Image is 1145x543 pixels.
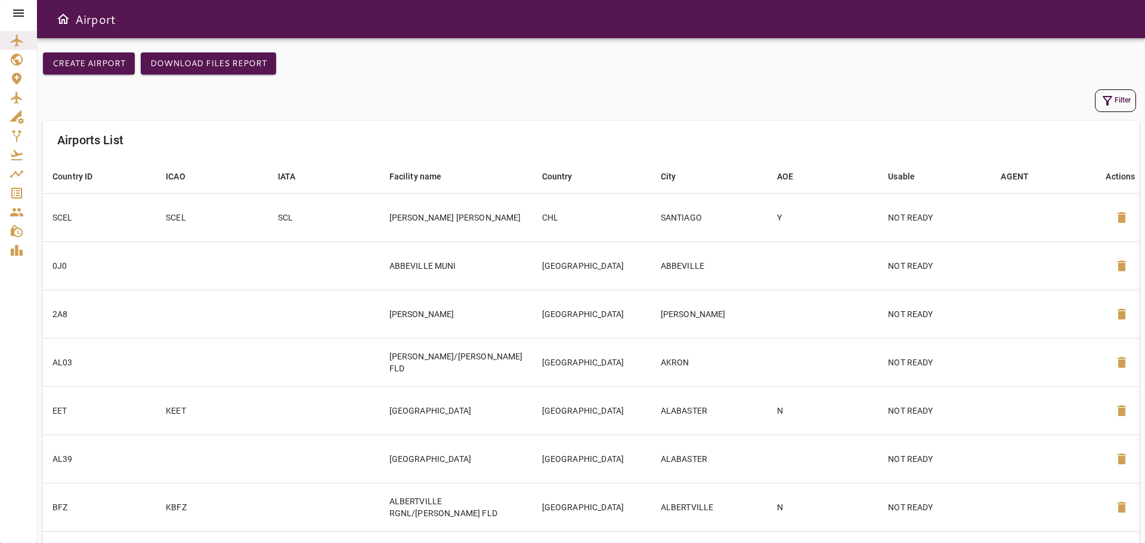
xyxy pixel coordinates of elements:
[777,169,793,184] div: AOE
[1107,252,1136,280] button: Delete Airport
[888,212,982,224] p: NOT READY
[43,241,156,290] td: 0J0
[661,169,676,184] div: City
[166,169,185,184] div: ICAO
[888,308,982,320] p: NOT READY
[768,386,879,435] td: N
[52,169,109,184] span: Country ID
[43,52,135,75] button: Create airport
[533,241,651,290] td: [GEOGRAPHIC_DATA]
[888,356,982,368] p: NOT READY
[1107,203,1136,232] button: Delete Airport
[43,386,156,435] td: EET
[651,241,768,290] td: ABBEVILLE
[1107,493,1136,522] button: Delete Airport
[1001,169,1029,184] div: AGENT
[651,290,768,338] td: [PERSON_NAME]
[888,169,915,184] div: Usable
[380,290,533,338] td: [PERSON_NAME]
[1095,89,1136,112] button: Filter
[268,193,380,241] td: SCL
[1115,307,1129,321] span: delete
[389,169,457,184] span: Facility name
[43,290,156,338] td: 2A8
[651,435,768,483] td: ALABASTER
[888,405,982,417] p: NOT READY
[888,501,982,513] p: NOT READY
[1115,210,1129,225] span: delete
[777,169,809,184] span: AOE
[43,483,156,531] td: BFZ
[1115,355,1129,370] span: delete
[533,193,651,241] td: CHL
[278,169,311,184] span: IATA
[651,338,768,386] td: AKRON
[166,169,201,184] span: ICAO
[1107,300,1136,328] button: Delete Airport
[43,193,156,241] td: SCEL
[380,483,533,531] td: ALBERTVILLE RGNL/[PERSON_NAME] FLD
[651,483,768,531] td: ALBERTVILLE
[51,7,75,31] button: Open drawer
[156,386,268,435] td: KEET
[533,338,651,386] td: [GEOGRAPHIC_DATA]
[888,169,930,184] span: Usable
[542,169,572,184] div: Country
[1115,500,1129,514] span: delete
[888,260,982,272] p: NOT READY
[768,483,879,531] td: N
[141,52,276,75] button: Download Files Report
[156,193,268,241] td: SCEL
[651,193,768,241] td: SANTIAGO
[1001,169,1044,184] span: AGENT
[57,131,123,150] h6: Airports List
[278,169,296,184] div: IATA
[661,169,692,184] span: City
[888,453,982,465] p: NOT READY
[533,386,651,435] td: [GEOGRAPHIC_DATA]
[533,435,651,483] td: [GEOGRAPHIC_DATA]
[1107,348,1136,377] button: Delete Airport
[380,193,533,241] td: [PERSON_NAME] [PERSON_NAME]
[533,483,651,531] td: [GEOGRAPHIC_DATA]
[380,386,533,435] td: [GEOGRAPHIC_DATA]
[1107,445,1136,473] button: Delete Airport
[651,386,768,435] td: ALABASTER
[380,338,533,386] td: [PERSON_NAME]/[PERSON_NAME] FLD
[542,169,588,184] span: Country
[380,241,533,290] td: ABBEVILLE MUNI
[156,483,268,531] td: KBFZ
[75,10,116,29] h6: Airport
[389,169,442,184] div: Facility name
[768,193,879,241] td: Y
[1107,396,1136,425] button: Delete Airport
[43,435,156,483] td: AL39
[52,169,93,184] div: Country ID
[1115,452,1129,466] span: delete
[1115,404,1129,418] span: delete
[380,435,533,483] td: [GEOGRAPHIC_DATA]
[43,338,156,386] td: AL03
[533,290,651,338] td: [GEOGRAPHIC_DATA]
[1115,259,1129,273] span: delete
